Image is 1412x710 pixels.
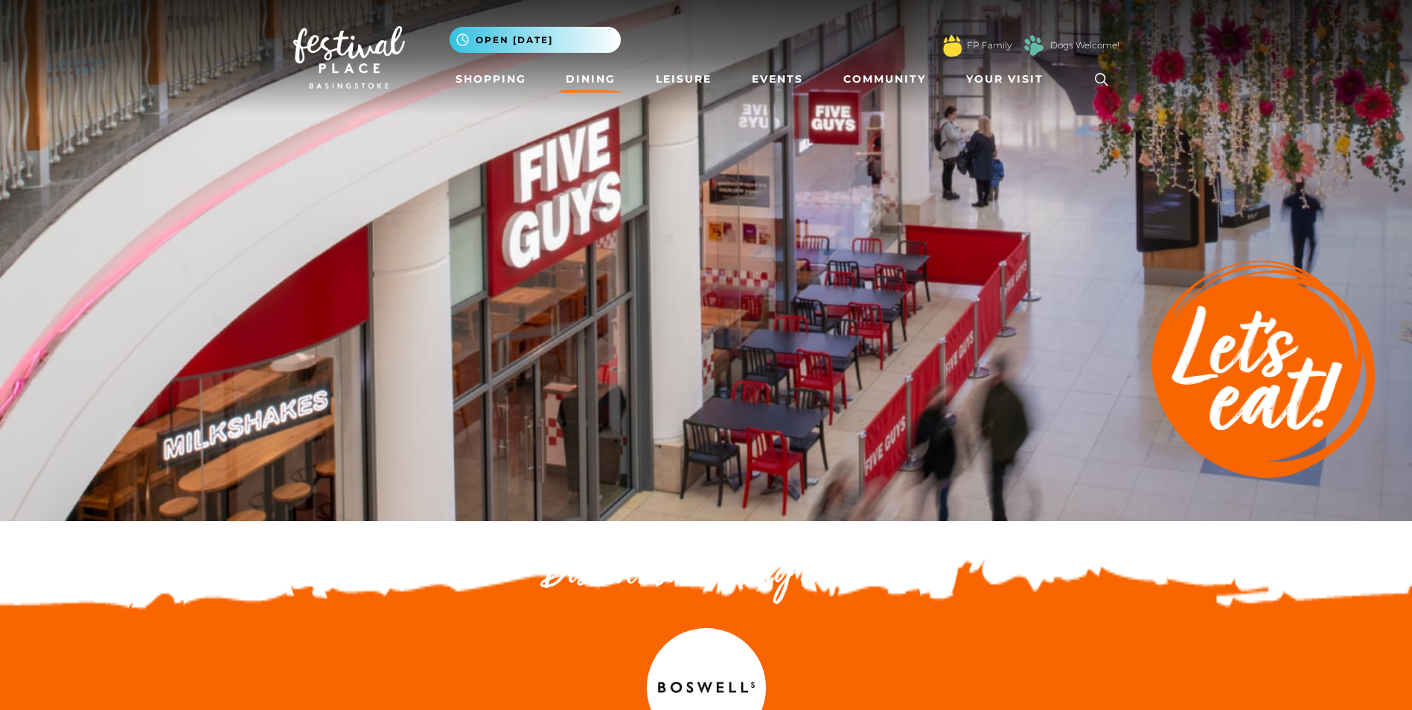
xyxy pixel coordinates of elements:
a: Dogs Welcome! [1050,39,1119,52]
span: Open [DATE] [476,33,553,47]
a: Shopping [450,65,532,93]
span: Your Visit [966,71,1044,87]
a: Leisure [650,65,718,93]
a: FP Family [967,39,1012,52]
img: Festival Place Logo [293,26,405,89]
a: Dining [560,65,622,93]
a: Events [746,65,809,93]
a: Your Visit [960,65,1057,93]
h2: Discover something new... [293,551,1119,598]
a: Community [837,65,932,93]
button: Open [DATE] [450,27,621,53]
